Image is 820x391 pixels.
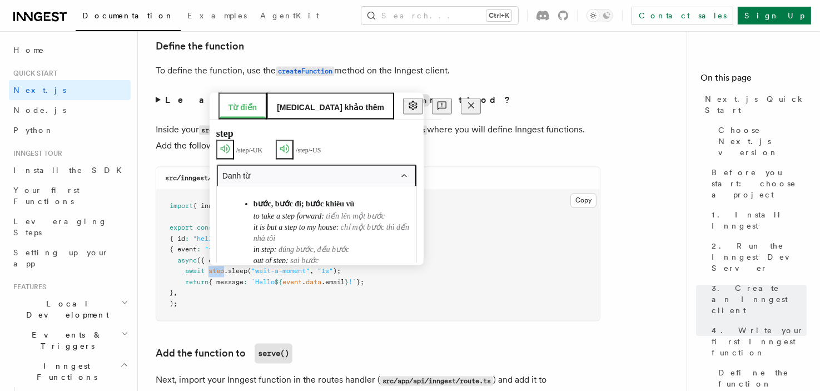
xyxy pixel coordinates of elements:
a: Examples [181,3,254,30]
span: .email [321,279,345,286]
span: 2. Run the Inngest Dev Server [712,240,807,274]
a: Install the SDK [9,160,131,180]
button: Search...Ctrl+K [361,7,518,24]
span: { message [208,279,243,286]
span: : [197,246,201,254]
p: To define the function, use the method on the Inngest client. [156,63,600,79]
span: Install the SDK [13,166,128,175]
a: Node.js [9,100,131,120]
a: Next.js [9,80,131,100]
span: Next.js [13,86,66,95]
p: Inside your directory create a new file called where you will define Inngest functions. Add the f... [156,122,600,154]
a: Contact sales [632,7,733,24]
span: 3. Create an Inngest client [712,283,807,316]
button: Inngest Functions [9,356,131,387]
summary: Learn more: What iscreateFunctionmethod? [156,92,600,108]
a: createFunction [276,65,334,76]
code: serve() [255,344,292,364]
span: }; [356,279,364,286]
code: createFunction [276,67,334,76]
span: data [306,279,321,286]
a: 3. Create an Inngest client [707,278,807,320]
a: Before you start: choose a project [707,162,807,205]
a: 2. Run the Inngest Dev Server [707,236,807,278]
span: Choose Next.js version [718,125,807,158]
span: export [170,224,193,232]
a: Sign Up [738,7,811,24]
button: Local Development [9,294,131,325]
a: Add the function toserve() [156,344,292,364]
span: async [177,257,197,265]
span: "test/[DOMAIN_NAME]" [205,246,282,254]
a: Next.js Quick Start [700,89,807,120]
span: !` [349,279,356,286]
span: AgentKit [260,11,319,20]
span: import [170,202,193,210]
span: return [185,279,208,286]
span: Examples [187,11,247,20]
a: Documentation [76,3,181,31]
a: 4. Write your first Inngest function [707,320,807,363]
span: Local Development [9,298,121,320]
kbd: Ctrl+K [486,10,511,21]
span: Inngest tour [9,149,62,158]
strong: Learn more: What is method? [165,95,513,105]
span: : [243,279,247,286]
span: "hello-world" [193,235,243,243]
span: ${ [275,279,282,286]
a: Home [9,40,131,60]
span: { inngest } [193,202,236,210]
span: } [170,289,173,297]
span: ); [170,300,177,308]
span: Documentation [82,11,174,20]
span: 1. Install Inngest [712,209,807,231]
span: Setting up your app [13,248,109,268]
span: await [185,268,205,275]
span: step [208,268,224,275]
span: 4. Write your first Inngest function [712,325,807,358]
span: Leveraging Steps [13,217,107,237]
span: Your first Functions [13,186,79,206]
button: Events & Triggers [9,325,131,356]
a: 1. Install Inngest [707,205,807,236]
span: Next.js Quick Start [705,93,807,116]
span: : [185,235,189,243]
a: Setting up your app [9,242,131,274]
span: Quick start [9,69,57,78]
span: Define the function [718,367,807,389]
span: const [197,224,216,232]
span: Python [13,126,54,135]
h4: On this page [700,71,807,89]
a: Python [9,120,131,140]
button: Copy [570,194,597,208]
span: { id [170,235,185,243]
span: event [282,279,302,286]
span: Features [9,283,46,291]
a: AgentKit [254,3,326,30]
span: Before you start: choose a project [712,167,807,200]
code: src/app/api/inngest/route.ts [380,377,493,386]
span: . [302,279,306,286]
button: Toggle dark mode [587,9,613,22]
span: ({ event [197,257,228,265]
a: Leveraging Steps [9,211,131,242]
span: , [173,289,177,297]
span: } [345,279,349,286]
span: Events & Triggers [9,329,121,352]
a: Define the function [156,38,244,54]
span: Inngest Functions [9,360,120,383]
code: src/inngest [199,126,246,135]
a: Choose Next.js version [714,120,807,162]
span: Home [13,44,44,56]
code: src/inngest/functions.ts [165,175,259,182]
span: Node.js [13,106,66,115]
span: `Hello [251,279,275,286]
span: { event [170,246,197,254]
a: Your first Functions [9,180,131,211]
